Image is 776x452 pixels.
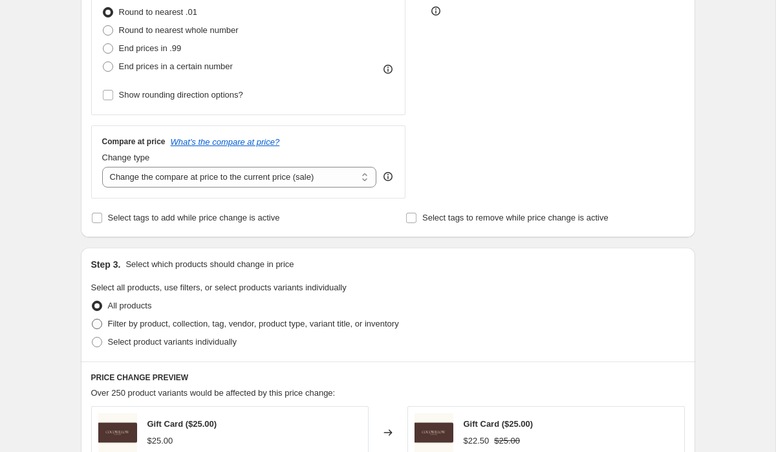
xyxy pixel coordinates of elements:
span: Show rounding direction options? [119,90,243,100]
span: Select all products, use filters, or select products variants individually [91,283,347,292]
img: 1_2d9c89ef-d675-4006-a3ce-d4c0cc8706b5_80x.png [98,413,137,452]
span: End prices in a certain number [119,61,233,71]
h6: PRICE CHANGE PREVIEW [91,372,685,383]
span: Round to nearest .01 [119,7,197,17]
h2: Step 3. [91,258,121,271]
span: All products [108,301,152,310]
div: $22.50 [464,435,490,447]
p: Select which products should change in price [125,258,294,271]
span: Filter by product, collection, tag, vendor, product type, variant title, or inventory [108,319,399,328]
span: End prices in .99 [119,43,182,53]
span: Gift Card ($25.00) [147,419,217,429]
span: Select product variants individually [108,337,237,347]
strike: $25.00 [494,435,520,447]
div: $25.00 [147,435,173,447]
img: 1_2d9c89ef-d675-4006-a3ce-d4c0cc8706b5_80x.png [415,413,453,452]
h3: Compare at price [102,136,166,147]
button: What's the compare at price? [171,137,280,147]
span: Change type [102,153,150,162]
span: Gift Card ($25.00) [464,419,533,429]
span: Round to nearest whole number [119,25,239,35]
span: Over 250 product variants would be affected by this price change: [91,388,336,398]
div: help [382,170,394,183]
span: Select tags to remove while price change is active [422,213,609,222]
span: Select tags to add while price change is active [108,213,280,222]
